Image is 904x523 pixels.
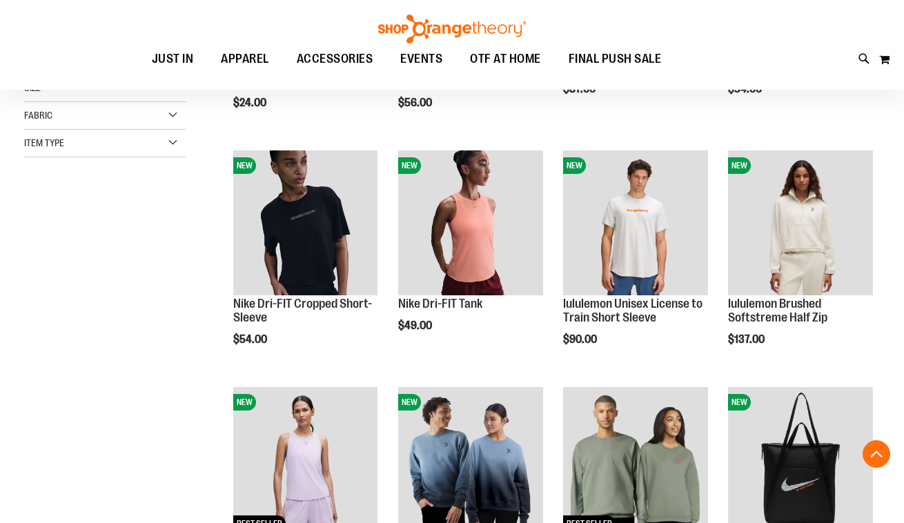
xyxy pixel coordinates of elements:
[283,43,387,75] a: ACCESSORIES
[863,440,890,468] button: Back To Top
[563,297,702,324] a: lululemon Unisex License to Train Short Sleeve
[24,137,64,148] span: Item Type
[556,144,715,380] div: product
[233,157,256,174] span: NEW
[398,150,543,297] a: Nike Dri-FIT TankNEW
[398,157,421,174] span: NEW
[721,144,880,380] div: product
[376,14,528,43] img: Shop Orangetheory
[728,157,751,174] span: NEW
[398,97,434,109] span: $56.00
[398,319,434,332] span: $49.00
[24,110,52,121] span: Fabric
[728,394,751,411] span: NEW
[233,97,268,109] span: $24.00
[152,43,194,75] span: JUST IN
[138,43,208,75] a: JUST IN
[207,43,283,75] a: APPAREL
[391,144,550,366] div: product
[563,150,708,295] img: lululemon Unisex License to Train Short Sleeve
[233,150,378,297] a: Nike Dri-FIT Cropped Short-SleeveNEW
[400,43,442,75] span: EVENTS
[728,150,873,297] a: lululemon Brushed Softstreme Half ZipNEW
[470,43,541,75] span: OTF AT HOME
[569,43,662,75] span: FINAL PUSH SALE
[226,144,385,380] div: product
[563,150,708,297] a: lululemon Unisex License to Train Short SleeveNEW
[233,394,256,411] span: NEW
[456,43,555,75] a: OTF AT HOME
[233,333,269,346] span: $54.00
[221,43,269,75] span: APPAREL
[386,43,456,75] a: EVENTS
[297,43,373,75] span: ACCESSORIES
[398,297,482,310] a: Nike Dri-FIT Tank
[728,150,873,295] img: lululemon Brushed Softstreme Half Zip
[563,157,586,174] span: NEW
[398,150,543,295] img: Nike Dri-FIT Tank
[398,394,421,411] span: NEW
[728,333,767,346] span: $137.00
[728,297,827,324] a: lululemon Brushed Softstreme Half Zip
[233,150,378,295] img: Nike Dri-FIT Cropped Short-Sleeve
[233,297,372,324] a: Nike Dri-FIT Cropped Short-Sleeve
[555,43,676,75] a: FINAL PUSH SALE
[563,333,599,346] span: $90.00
